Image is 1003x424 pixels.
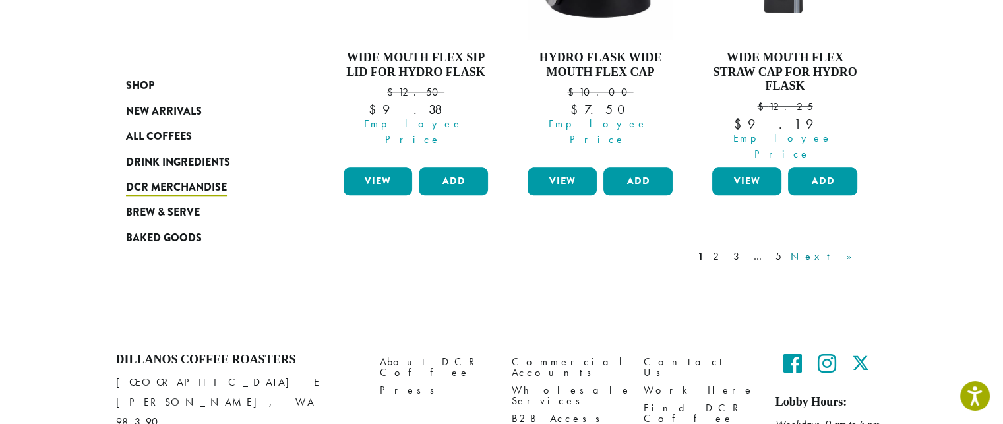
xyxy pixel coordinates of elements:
[733,115,836,133] bdi: 9.19
[709,51,861,94] h4: Wide Mouth Flex Straw Cap for Hydro Flask
[387,85,398,99] span: $
[126,99,284,124] a: New Arrivals
[126,179,227,196] span: DCR Merchandise
[126,73,284,98] a: Shop
[126,149,284,174] a: Drink Ingredients
[368,101,463,118] bdi: 9.38
[126,124,284,149] a: All Coffees
[733,115,747,133] span: $
[751,249,769,264] a: …
[704,131,861,162] span: Employee Price
[126,200,284,225] a: Brew & Serve
[380,353,492,381] a: About DCR Coffee
[788,167,857,195] button: Add
[126,154,230,171] span: Drink Ingredients
[419,167,488,195] button: Add
[712,167,781,195] a: View
[775,395,888,409] h5: Lobby Hours:
[126,78,154,94] span: Shop
[644,381,756,399] a: Work Here
[126,104,202,120] span: New Arrivals
[570,101,630,118] bdi: 7.50
[340,51,492,79] h4: Wide Mouth Flex Sip Lid for Hydro Flask
[731,249,747,264] a: 3
[788,249,864,264] a: Next »
[567,85,578,99] span: $
[567,85,633,99] bdi: 10.00
[773,249,784,264] a: 5
[710,249,727,264] a: 2
[335,116,492,148] span: Employee Price
[126,204,200,221] span: Brew & Serve
[126,225,284,250] a: Baked Goods
[512,381,624,409] a: Wholesale Services
[512,353,624,381] a: Commercial Accounts
[757,100,768,113] span: $
[116,353,360,367] h4: Dillanos Coffee Roasters
[380,381,492,399] a: Press
[368,101,382,118] span: $
[524,51,676,79] h4: Hydro Flask Wide Mouth Flex Cap
[528,167,597,195] a: View
[603,167,673,195] button: Add
[570,101,584,118] span: $
[644,353,756,381] a: Contact Us
[344,167,413,195] a: View
[387,85,444,99] bdi: 12.50
[519,116,676,148] span: Employee Price
[695,249,706,264] a: 1
[126,230,202,247] span: Baked Goods
[757,100,812,113] bdi: 12.25
[126,175,284,200] a: DCR Merchandise
[126,129,192,145] span: All Coffees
